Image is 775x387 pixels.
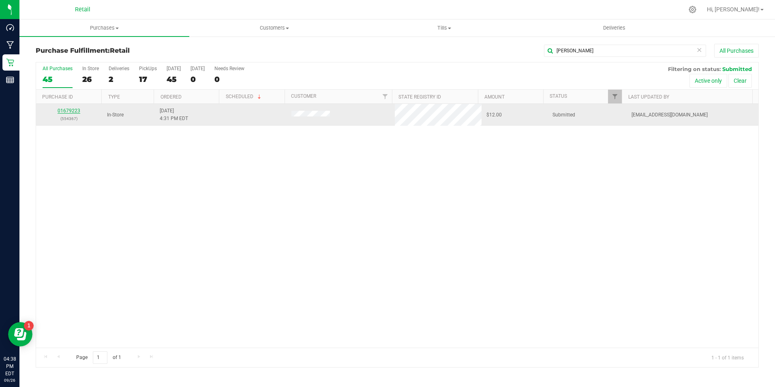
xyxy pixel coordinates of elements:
a: Type [108,94,120,100]
span: Retail [110,47,130,54]
button: Clear [728,74,752,88]
span: [DATE] 4:31 PM EDT [160,107,188,123]
a: Customers [189,19,359,37]
a: State Registry ID [398,94,441,100]
button: All Purchases [714,44,759,58]
div: PickUps [139,66,157,71]
span: Submitted [722,66,752,72]
iframe: Resource center unread badge [24,321,34,331]
h3: Purchase Fulfillment: [36,47,277,54]
span: Tills [360,24,529,32]
span: Deliveries [592,24,636,32]
p: 09/26 [4,377,16,383]
span: Page of 1 [69,351,128,364]
iframe: Resource center [8,322,32,346]
div: All Purchases [43,66,73,71]
p: (554367) [41,115,97,123]
div: 17 [139,75,157,84]
a: Filter [608,90,621,103]
div: 0 [191,75,205,84]
div: Deliveries [109,66,129,71]
inline-svg: Reports [6,76,14,84]
div: [DATE] [167,66,181,71]
span: Customers [190,24,359,32]
a: Customer [291,93,316,99]
span: Hi, [PERSON_NAME]! [707,6,760,13]
div: In Store [82,66,99,71]
a: Status [550,93,567,99]
div: [DATE] [191,66,205,71]
div: Manage settings [687,6,698,13]
span: Submitted [552,111,575,119]
input: Search Purchase ID, Original ID, State Registry ID or Customer Name... [544,45,706,57]
a: Amount [484,94,505,100]
div: 26 [82,75,99,84]
p: 04:38 PM EDT [4,355,16,377]
div: 0 [214,75,244,84]
button: Active only [689,74,727,88]
a: Purchases [19,19,189,37]
a: Filter [379,90,392,103]
span: In-Store [107,111,124,119]
span: 1 - 1 of 1 items [705,351,750,363]
span: [EMAIL_ADDRESS][DOMAIN_NAME] [632,111,708,119]
div: Needs Review [214,66,244,71]
div: 45 [43,75,73,84]
div: 45 [167,75,181,84]
inline-svg: Dashboard [6,24,14,32]
a: Deliveries [529,19,699,37]
div: 2 [109,75,129,84]
a: Scheduled [226,94,263,99]
span: Retail [75,6,90,13]
a: Purchase ID [42,94,73,100]
a: Ordered [161,94,182,100]
span: Purchases [19,24,189,32]
a: 01679223 [58,108,80,114]
inline-svg: Retail [6,58,14,67]
a: Last Updated By [628,94,669,100]
span: Filtering on status: [668,66,721,72]
span: Clear [696,45,702,55]
inline-svg: Manufacturing [6,41,14,49]
span: $12.00 [486,111,502,119]
input: 1 [93,351,107,364]
a: Tills [360,19,529,37]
